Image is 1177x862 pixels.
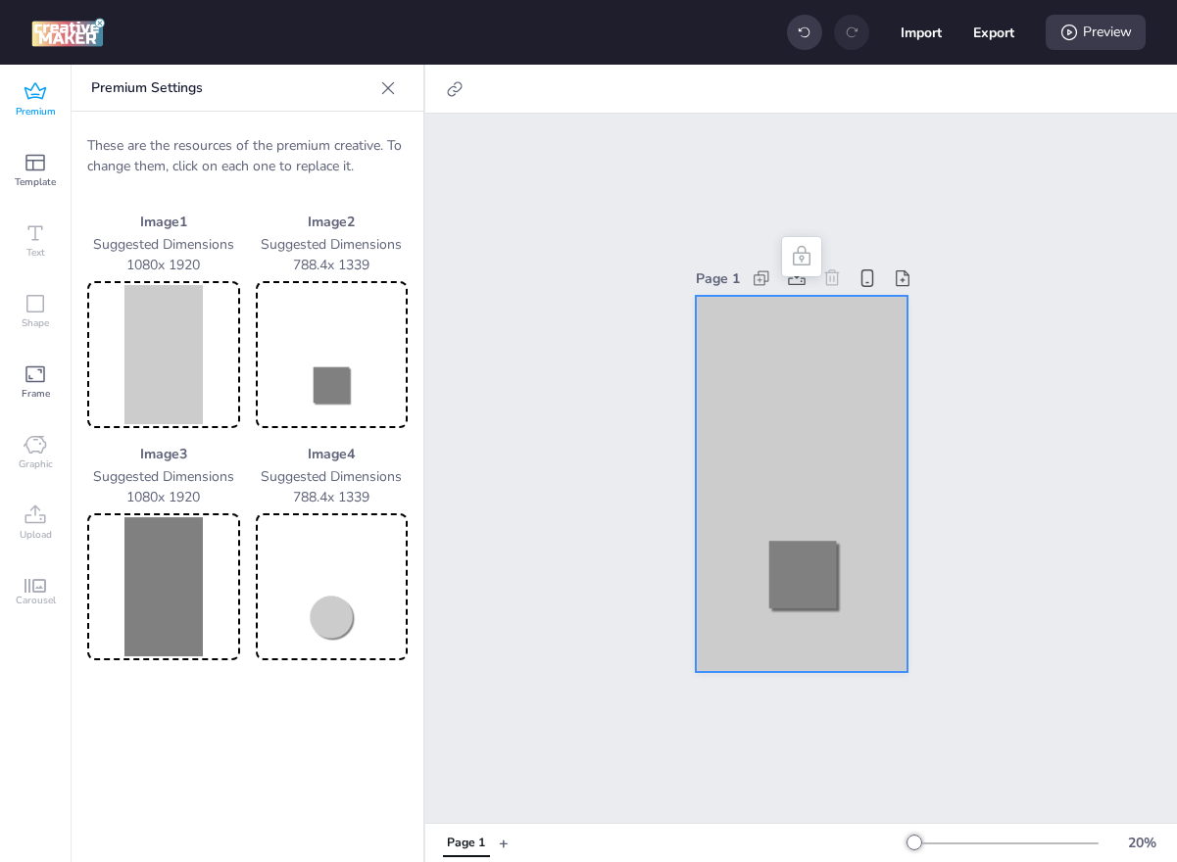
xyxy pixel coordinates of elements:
p: Image 2 [256,212,409,232]
button: Export [973,12,1014,53]
span: Frame [22,386,50,402]
img: Preview [260,285,405,424]
p: 1080 x 1920 [87,487,240,507]
div: 20 % [1118,833,1165,853]
p: Premium Settings [91,65,372,112]
div: Tabs [433,826,499,860]
span: Graphic [19,456,53,472]
p: Suggested Dimensions [87,466,240,487]
p: Image 1 [87,212,240,232]
img: Preview [91,285,236,424]
span: Shape [22,315,49,331]
p: Suggested Dimensions [256,234,409,255]
p: Image 4 [256,444,409,464]
img: Preview [91,517,236,656]
span: Upload [20,527,52,543]
p: Image 3 [87,444,240,464]
span: Carousel [16,593,56,608]
img: logo Creative Maker [31,18,105,47]
div: Preview [1046,15,1146,50]
p: 788.4 x 1339 [256,487,409,507]
img: Preview [260,517,405,656]
div: Page 1 [447,835,485,852]
button: Import [901,12,942,53]
span: Template [15,174,56,190]
span: Text [26,245,45,261]
p: 788.4 x 1339 [256,255,409,275]
p: Suggested Dimensions [87,234,240,255]
p: These are the resources of the premium creative. To change them, click on each one to replace it. [87,135,408,176]
p: Suggested Dimensions [256,466,409,487]
button: + [499,826,509,860]
div: Page 1 [696,268,740,289]
p: 1080 x 1920 [87,255,240,275]
span: Premium [16,104,56,120]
